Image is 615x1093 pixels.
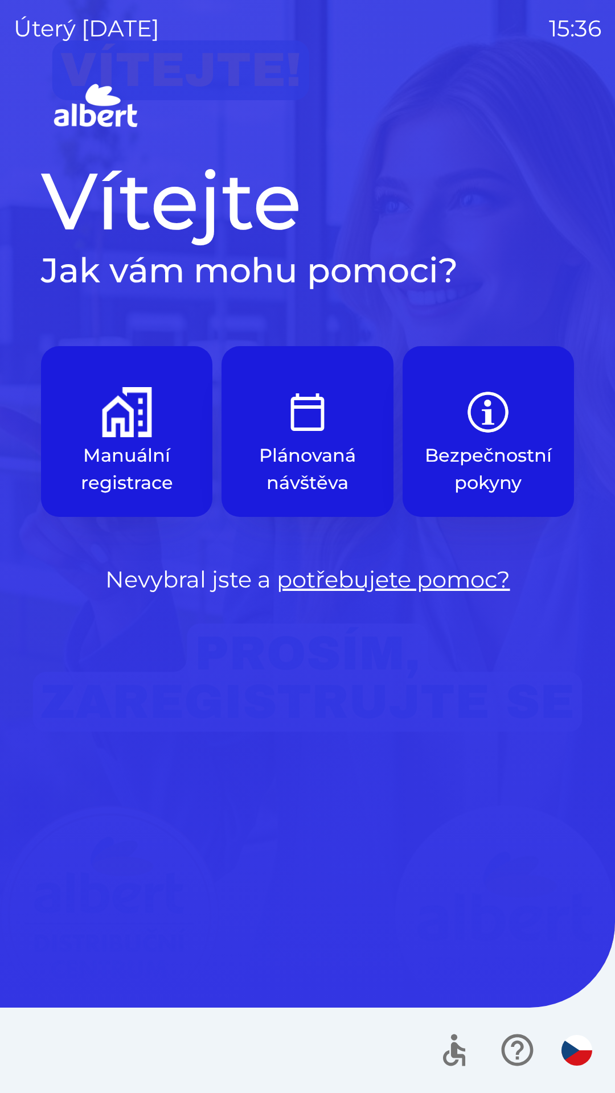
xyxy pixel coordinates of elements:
[249,442,366,496] p: Plánovaná návštěva
[14,11,159,46] p: úterý [DATE]
[463,387,513,437] img: b85e123a-dd5f-4e82-bd26-90b222bbbbcf.png
[425,442,552,496] p: Bezpečnostní pokyny
[561,1035,592,1066] img: cs flag
[68,442,185,496] p: Manuální registrace
[41,562,574,597] p: Nevybral jste a
[277,565,510,593] a: potřebujete pomoc?
[41,80,574,134] img: Logo
[41,153,574,249] h1: Vítejte
[222,346,393,517] button: Plánovaná návštěva
[102,387,152,437] img: d73f94ca-8ab6-4a86-aa04-b3561b69ae4e.png
[282,387,333,437] img: e9efe3d3-6003-445a-8475-3fd9a2e5368f.png
[41,346,212,517] button: Manuální registrace
[41,249,574,291] h2: Jak vám mohu pomoci?
[549,11,601,46] p: 15:36
[403,346,574,517] button: Bezpečnostní pokyny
